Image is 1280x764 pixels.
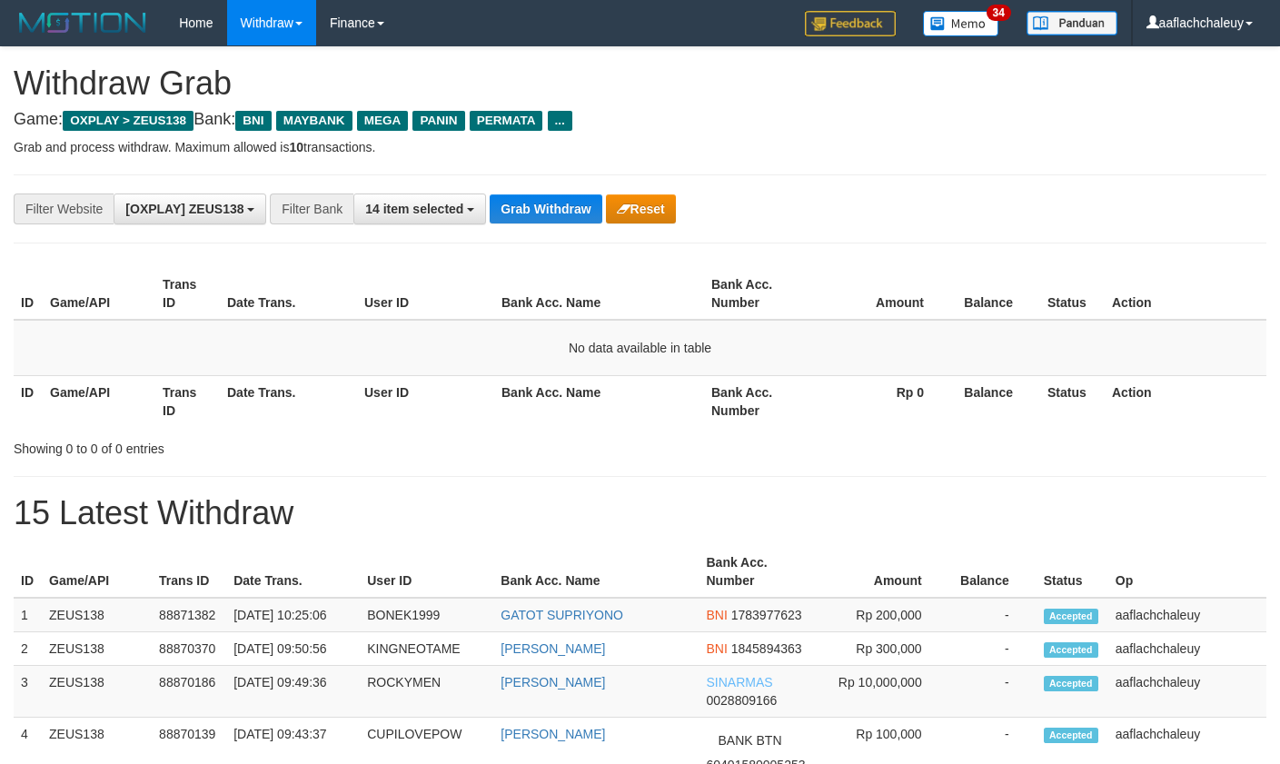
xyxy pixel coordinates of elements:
span: Copy 1845894363 to clipboard [731,641,802,656]
th: Balance [949,546,1037,598]
th: Action [1105,375,1266,427]
th: Bank Acc. Number [699,546,818,598]
td: aaflachchaleuy [1108,598,1266,632]
td: BONEK1999 [360,598,493,632]
th: Status [1040,375,1105,427]
strong: 10 [289,140,303,154]
th: Balance [951,375,1040,427]
td: ZEUS138 [42,632,152,666]
td: - [949,666,1037,718]
td: - [949,632,1037,666]
a: [PERSON_NAME] [501,641,605,656]
span: PERMATA [470,111,543,131]
span: [OXPLAY] ZEUS138 [125,202,243,216]
th: Bank Acc. Name [494,268,704,320]
td: aaflachchaleuy [1108,666,1266,718]
span: Copy 1783977623 to clipboard [731,608,802,622]
span: PANIN [412,111,464,131]
td: ZEUS138 [42,598,152,632]
td: [DATE] 09:49:36 [226,666,360,718]
td: ROCKYMEN [360,666,493,718]
button: 14 item selected [353,193,486,224]
div: Showing 0 to 0 of 0 entries [14,432,520,458]
th: Op [1108,546,1266,598]
th: Trans ID [155,268,220,320]
button: Reset [606,194,676,223]
th: Bank Acc. Number [704,375,817,427]
th: User ID [360,546,493,598]
td: 2 [14,632,42,666]
th: Game/API [42,546,152,598]
td: Rp 300,000 [819,632,949,666]
div: Filter Bank [270,193,353,224]
p: Grab and process withdraw. Maximum allowed is transactions. [14,138,1266,156]
h4: Game: Bank: [14,111,1266,129]
td: - [949,598,1037,632]
th: Status [1037,546,1108,598]
a: GATOT SUPRIYONO [501,608,623,622]
th: ID [14,375,43,427]
th: Status [1040,268,1105,320]
th: User ID [357,375,494,427]
td: 88871382 [152,598,226,632]
span: Accepted [1044,609,1098,624]
h1: 15 Latest Withdraw [14,495,1266,531]
th: Amount [819,546,949,598]
th: Action [1105,268,1266,320]
button: Grab Withdraw [490,194,601,223]
th: Trans ID [152,546,226,598]
span: OXPLAY > ZEUS138 [63,111,193,131]
th: Trans ID [155,375,220,427]
span: ... [548,111,572,131]
th: Bank Acc. Name [494,375,704,427]
td: Rp 10,000,000 [819,666,949,718]
td: 88870186 [152,666,226,718]
td: 88870370 [152,632,226,666]
span: BNI [706,608,727,622]
span: BNI [235,111,271,131]
span: Accepted [1044,676,1098,691]
span: BNI [706,641,727,656]
th: Date Trans. [220,268,357,320]
img: Feedback.jpg [805,11,896,36]
h1: Withdraw Grab [14,65,1266,102]
a: [PERSON_NAME] [501,675,605,690]
td: 1 [14,598,42,632]
div: Filter Website [14,193,114,224]
th: Date Trans. [220,375,357,427]
span: SINARMAS [706,675,772,690]
span: BANK BTN [706,725,793,756]
button: [OXPLAY] ZEUS138 [114,193,266,224]
span: MEGA [357,111,409,131]
td: 3 [14,666,42,718]
th: ID [14,546,42,598]
th: Date Trans. [226,546,360,598]
th: ID [14,268,43,320]
span: Accepted [1044,728,1098,743]
td: aaflachchaleuy [1108,632,1266,666]
img: MOTION_logo.png [14,9,152,36]
th: Bank Acc. Number [704,268,817,320]
th: Amount [817,268,951,320]
img: panduan.png [1027,11,1117,35]
th: Game/API [43,268,155,320]
td: ZEUS138 [42,666,152,718]
span: 14 item selected [365,202,463,216]
td: KINGNEOTAME [360,632,493,666]
td: [DATE] 10:25:06 [226,598,360,632]
td: [DATE] 09:50:56 [226,632,360,666]
th: Game/API [43,375,155,427]
th: Balance [951,268,1040,320]
span: MAYBANK [276,111,352,131]
td: No data available in table [14,320,1266,376]
th: User ID [357,268,494,320]
span: Copy 0028809166 to clipboard [706,693,777,708]
a: [PERSON_NAME] [501,727,605,741]
img: Button%20Memo.svg [923,11,999,36]
td: Rp 200,000 [819,598,949,632]
th: Rp 0 [817,375,951,427]
span: Accepted [1044,642,1098,658]
th: Bank Acc. Name [493,546,699,598]
span: 34 [987,5,1011,21]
